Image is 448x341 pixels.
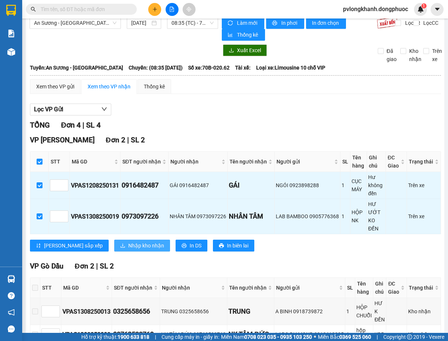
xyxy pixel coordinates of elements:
span: In DS [190,242,201,250]
span: Miền Nam [221,333,312,341]
span: ĐC Giao [388,280,399,296]
span: Trạng thái [409,158,433,166]
span: Hỗ trợ kỹ thuật: [81,333,149,341]
span: SL 4 [86,121,101,129]
span: notification [8,309,15,316]
span: In ngày: [2,54,45,58]
span: ⚪️ [314,335,316,338]
th: STT [40,278,61,298]
img: warehouse-icon [7,48,15,56]
button: In đơn chọn [306,17,346,29]
span: In biên lai [227,242,248,250]
div: Hư không đền [368,173,384,197]
div: VPAS1308250008 [62,330,111,339]
span: Người gửi [276,158,333,166]
span: printer [219,243,224,249]
span: ĐC Giao [388,153,400,170]
div: HƯ K ĐỀN [374,299,385,324]
div: NHÂN TÂM [229,211,273,222]
span: Lọc VP Gửi [34,105,63,114]
span: | [96,262,98,270]
span: Kho nhận [406,47,424,63]
span: VPLK1308250003 [37,47,78,53]
button: downloadNhập kho nhận [114,240,170,251]
span: pvlongkhanh.dongphuoc [337,4,414,14]
span: Đơn 4 [61,121,81,129]
td: 0325658656 [112,298,160,325]
div: 0916482487 [122,180,167,190]
th: STT [49,152,70,172]
span: Thống kê [237,31,259,39]
div: Trên xe [408,212,439,220]
span: Nhập kho nhận [128,242,164,250]
img: icon-new-feature [417,6,424,13]
span: Bến xe [GEOGRAPHIC_DATA] [58,12,99,21]
span: Lọc CR [402,19,421,27]
b: Tuyến: An Sương - [GEOGRAPHIC_DATA] [30,65,123,71]
span: question-circle [8,292,15,299]
strong: 1900 633 818 [118,334,149,340]
span: Tên người nhận [230,158,267,166]
span: [PERSON_NAME] sắp xếp [44,242,103,250]
div: GÁI [229,180,273,190]
span: In đơn chọn [312,19,340,27]
span: Người nhận [162,284,220,292]
span: An Sương - Châu Thành [34,17,116,28]
div: HỘP NK [352,208,366,224]
span: aim [186,7,191,12]
span: search [31,7,36,12]
span: Miền Bắc [318,333,371,341]
div: VPAS1308250019 [71,212,119,221]
span: Mã GD [63,284,104,292]
div: GÁI 0916482487 [170,181,226,189]
span: down [101,106,107,112]
span: Loại xe: Limousine 10 chỗ VIP [256,64,325,72]
span: Tài xế: [235,64,251,72]
span: sync [228,20,234,26]
td: 0916482487 [121,172,169,199]
span: message [8,325,15,332]
span: Xuất Excel [237,46,261,54]
span: | [155,333,156,341]
td: NHÂN TÂM [228,199,275,234]
strong: 0369 525 060 [339,334,371,340]
span: Lọc CC [420,19,439,27]
span: 01 Võ Văn Truyện, KP.1, Phường 2 [58,22,102,31]
div: Trên xe [408,181,439,189]
span: Số xe: 70B-020.62 [188,64,230,72]
th: SL [340,152,350,172]
span: sort-ascending [36,243,41,249]
span: Làm mới [237,19,258,27]
th: Ghi chú [367,152,386,172]
div: NGÓI 0923898288 [276,181,339,189]
div: LABO DIAMOND 0913610025 [275,330,344,338]
span: Trạng thái [409,284,433,292]
span: printer [272,20,278,26]
div: 02763522768 [113,329,159,340]
span: SĐT người nhận [122,158,161,166]
div: Kho nhận [408,307,439,315]
button: aim [183,3,196,16]
button: bar-chartThống kê [222,29,265,41]
button: syncLàm mới [222,17,264,29]
div: Xem theo VP gửi [36,82,74,91]
div: NK TÂM ĐỨC 02763522768 [161,330,226,338]
span: copyright [407,334,412,340]
div: 1 [342,212,349,220]
td: VPAS1308250019 [70,199,121,234]
span: caret-down [434,6,441,13]
span: Đơn 2 [106,136,125,144]
div: HỘP CHUỖI [356,303,372,320]
span: plus [152,7,157,12]
button: Lọc VP Gửi [30,104,111,115]
span: Hotline: 19001152 [58,33,91,37]
button: downloadXuất Excel [223,44,267,56]
button: sort-ascending[PERSON_NAME] sắp xếp [30,240,109,251]
span: Người gửi [276,284,337,292]
td: 0973097226 [121,199,169,234]
span: SL 2 [100,262,114,270]
strong: 0708 023 035 - 0935 103 250 [244,334,312,340]
img: solution-icon [7,30,15,37]
td: TRUNG [227,298,274,325]
input: Tìm tên, số ĐT hoặc mã đơn [41,5,128,13]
